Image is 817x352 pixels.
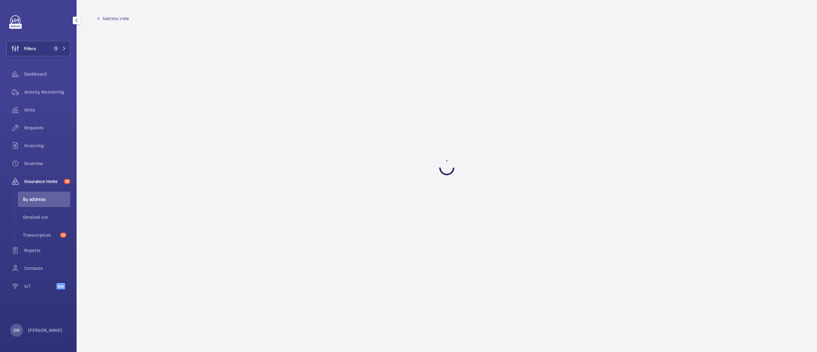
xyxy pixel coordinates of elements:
span: Filters [24,45,36,52]
span: 10 [64,179,70,184]
button: Filters1 [6,41,70,56]
span: 10 [60,233,66,238]
span: Overtime [24,160,70,167]
span: Contacts [24,265,70,272]
span: Insurance items [24,178,61,185]
span: Detailed list [23,214,70,220]
span: Activity Monitoring [24,89,70,95]
span: IoT [24,283,56,289]
p: [PERSON_NAME] [28,327,63,333]
span: Dashboard [24,71,70,77]
span: Beta [56,283,65,289]
span: Reports [24,247,70,254]
span: Transcription [23,232,57,238]
span: Requests [24,125,70,131]
span: Address view [102,15,129,22]
span: Units [24,107,70,113]
span: By address [23,196,70,203]
span: Invoicing [24,142,70,149]
p: SW [13,327,19,333]
span: 1 [53,46,58,51]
